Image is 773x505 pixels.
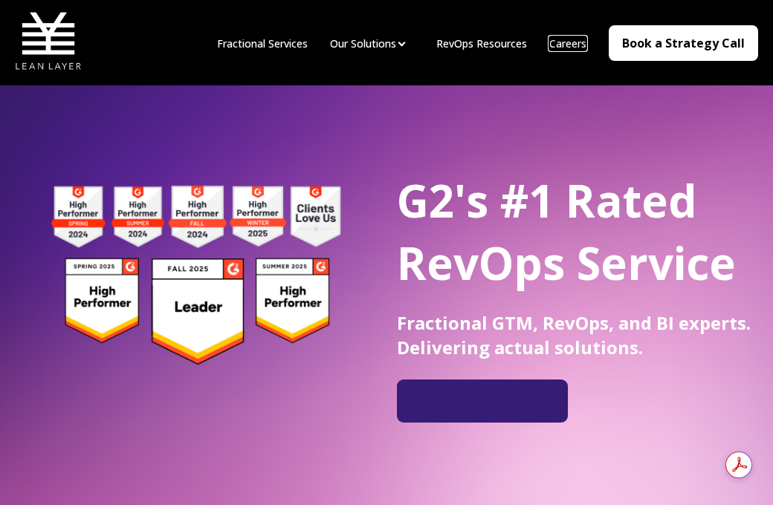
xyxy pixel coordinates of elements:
[609,25,758,61] a: Book a Strategy Call
[397,310,751,359] span: Fractional GTM, RevOps, and BI experts. Delivering actual solutions.
[404,385,560,417] iframe: Embedded CTA
[217,36,308,50] a: Fractional Services
[436,36,527,50] a: RevOps Resources
[397,170,736,293] span: G2's #1 Rated RevOps Service
[206,35,598,51] div: Navigation Menu
[549,36,586,50] a: Careers
[30,182,361,368] img: g2 badges
[330,36,396,50] a: Our Solutions
[15,7,82,74] img: Lean Layer Logo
